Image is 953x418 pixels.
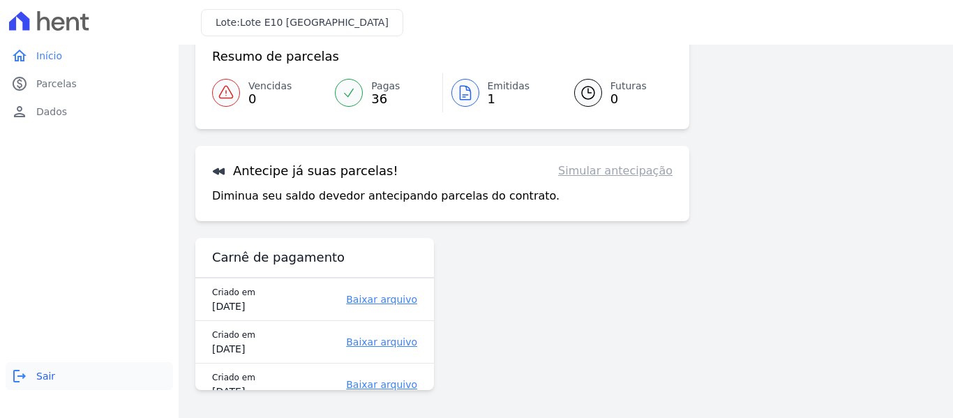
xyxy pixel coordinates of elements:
[610,94,647,105] span: 0
[248,94,292,105] span: 0
[36,77,77,91] span: Parcelas
[11,368,28,385] i: logout
[36,105,67,119] span: Dados
[557,73,673,112] a: Futuras 0
[36,369,55,383] span: Sair
[212,299,280,313] div: [DATE]
[216,15,389,30] h3: Lote:
[11,75,28,92] i: paid
[313,378,417,391] a: Baixar arquivo
[558,163,673,179] a: Simular antecipação
[212,249,345,266] h3: Carnê de pagamento
[212,385,280,398] div: [DATE]
[212,73,327,112] a: Vencidas 0
[212,342,280,356] div: [DATE]
[248,79,292,94] span: Vencidas
[212,188,560,204] p: Diminua seu saldo devedor antecipando parcelas do contrato.
[488,94,530,105] span: 1
[212,285,280,299] div: Criado em
[212,163,398,179] h3: Antecipe já suas parcelas!
[212,328,280,342] div: Criado em
[11,103,28,120] i: person
[6,42,173,70] a: homeInício
[240,17,389,28] span: Lote E10 [GEOGRAPHIC_DATA]
[371,94,400,105] span: 36
[488,79,530,94] span: Emitidas
[212,48,339,65] h3: Resumo de parcelas
[6,98,173,126] a: personDados
[610,79,647,94] span: Futuras
[313,292,417,306] a: Baixar arquivo
[11,47,28,64] i: home
[6,70,173,98] a: paidParcelas
[443,73,557,112] a: Emitidas 1
[371,79,400,94] span: Pagas
[212,371,280,385] div: Criado em
[36,49,62,63] span: Início
[313,335,417,349] a: Baixar arquivo
[327,73,442,112] a: Pagas 36
[6,362,173,390] a: logoutSair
